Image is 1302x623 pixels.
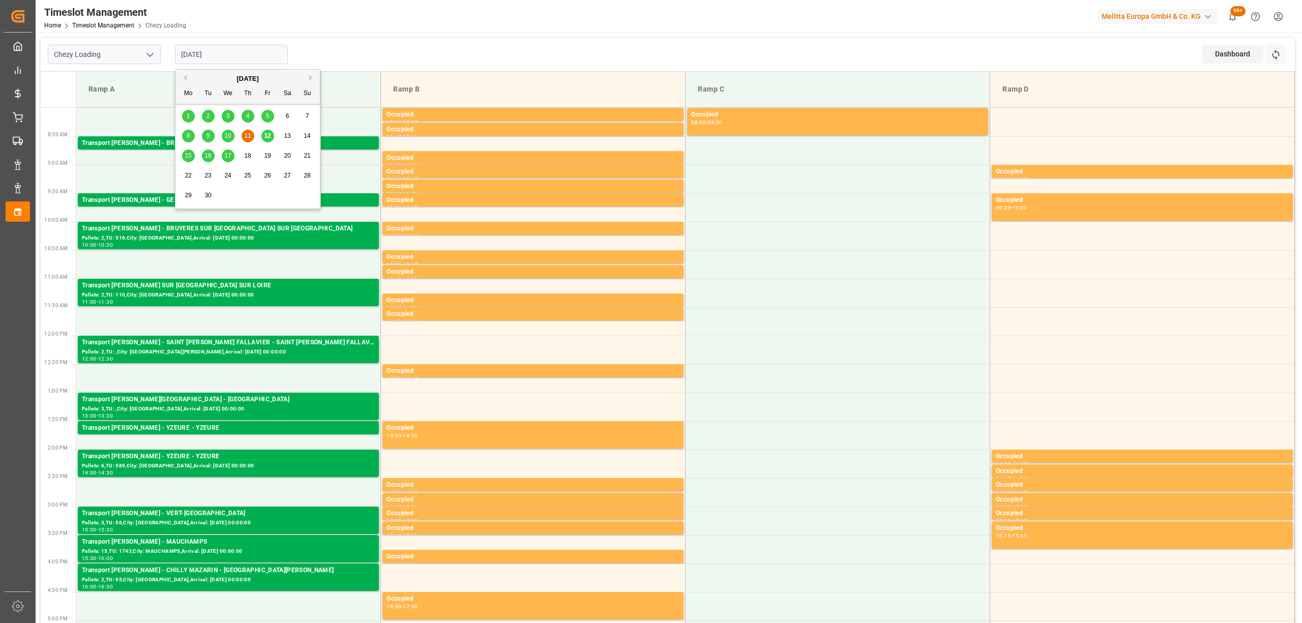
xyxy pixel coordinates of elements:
[706,120,707,125] div: -
[401,306,403,310] div: -
[996,466,1289,477] div: Occupied
[401,490,403,495] div: -
[202,169,215,182] div: Choose Tuesday, September 23rd, 2025
[82,357,97,361] div: 12:00
[387,490,401,495] div: 14:30
[44,5,186,20] div: Timeslot Management
[82,547,375,556] div: Pallets: 15,TU: 1743,City: MAUCHAMPS,Arrival: [DATE] 00:00:00
[202,110,215,123] div: Choose Tuesday, September 2nd, 2025
[98,556,113,560] div: 16:00
[82,519,375,527] div: Pallets: 3,TU: 56,City: [GEOGRAPHIC_DATA],Arrival: [DATE] 00:00:00
[48,587,68,593] span: 4:30 PM
[226,112,230,120] span: 3
[242,169,254,182] div: Choose Thursday, September 25th, 2025
[175,74,320,84] div: [DATE]
[304,132,310,139] span: 14
[301,87,314,100] div: Su
[84,80,372,99] div: Ramp A
[304,172,310,179] span: 28
[281,169,294,182] div: Choose Saturday, September 27th, 2025
[401,192,403,196] div: -
[387,234,401,239] div: 10:00
[182,130,195,142] div: Choose Monday, September 8th, 2025
[98,300,113,304] div: 11:30
[82,413,97,418] div: 13:00
[202,189,215,202] div: Choose Tuesday, September 30th, 2025
[222,87,234,100] div: We
[387,509,679,519] div: Occupied
[264,132,271,139] span: 12
[387,167,679,177] div: Occupied
[82,348,375,357] div: Pallets: 2,TU: ,City: [GEOGRAPHIC_DATA][PERSON_NAME],Arrival: [DATE] 00:00:00
[996,195,1289,205] div: Occupied
[401,120,403,125] div: -
[403,306,418,310] div: 11:30
[401,533,403,538] div: -
[142,47,157,63] button: open menu
[48,417,68,422] span: 1:30 PM
[82,300,97,304] div: 11:00
[403,533,418,538] div: 15:30
[996,490,1011,495] div: 14:30
[996,177,1011,182] div: 09:00
[401,234,403,239] div: -
[97,470,98,475] div: -
[1011,205,1012,210] div: -
[97,243,98,247] div: -
[403,433,418,438] div: 14:00
[387,177,401,182] div: 09:00
[222,169,234,182] div: Choose Wednesday, September 24th, 2025
[242,110,254,123] div: Choose Thursday, September 4th, 2025
[82,281,375,291] div: Transport [PERSON_NAME] SUR [GEOGRAPHIC_DATA] SUR LOIRE
[187,132,190,139] span: 8
[1202,45,1263,64] div: Dashboard
[1230,6,1246,16] span: 99+
[403,234,418,239] div: 10:15
[387,295,679,306] div: Occupied
[244,152,251,159] span: 18
[82,462,375,470] div: Pallets: 6,TU: 589,City: [GEOGRAPHIC_DATA],Arrival: [DATE] 00:00:00
[387,366,679,376] div: Occupied
[48,189,68,194] span: 9:30 AM
[387,182,679,192] div: Occupied
[222,110,234,123] div: Choose Wednesday, September 3rd, 2025
[82,405,375,413] div: Pallets: 3,TU: ,City: [GEOGRAPHIC_DATA],Arrival: [DATE] 00:00:00
[284,132,290,139] span: 13
[206,112,210,120] span: 2
[387,519,401,523] div: 15:00
[691,110,984,120] div: Occupied
[284,172,290,179] span: 27
[261,110,274,123] div: Choose Friday, September 5th, 2025
[403,562,418,567] div: 16:00
[387,205,401,210] div: 09:30
[82,291,375,300] div: Pallets: 2,TU: 110,City: [GEOGRAPHIC_DATA],Arrival: [DATE] 00:00:00
[387,604,401,609] div: 16:30
[48,445,68,451] span: 2:00 PM
[403,319,418,324] div: 11:45
[261,169,274,182] div: Choose Friday, September 26th, 2025
[996,533,1011,538] div: 15:15
[306,112,309,120] span: 7
[996,477,1011,481] div: 14:15
[175,45,288,64] input: DD-MM-YYYY
[387,120,401,125] div: 08:00
[266,112,270,120] span: 5
[261,150,274,162] div: Choose Friday, September 19th, 2025
[1012,205,1027,210] div: 10:00
[403,519,418,523] div: 15:15
[187,112,190,120] span: 1
[996,480,1289,490] div: Occupied
[82,234,375,243] div: Pallets: 2,TU: 516,City: [GEOGRAPHIC_DATA],Arrival: [DATE] 00:00:00
[387,262,401,267] div: 10:30
[281,87,294,100] div: Sa
[387,267,679,277] div: Occupied
[82,509,375,519] div: Transport [PERSON_NAME] - VERT-[GEOGRAPHIC_DATA]
[82,195,375,205] div: Transport [PERSON_NAME] - GERMAINVILLE - GERMAINVILLE
[1011,519,1012,523] div: -
[387,552,679,562] div: Occupied
[1221,5,1244,28] button: show 100 new notifications
[82,537,375,547] div: Transport [PERSON_NAME] - MAUCHAMPS
[401,562,403,567] div: -
[182,150,195,162] div: Choose Monday, September 15th, 2025
[204,152,211,159] span: 16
